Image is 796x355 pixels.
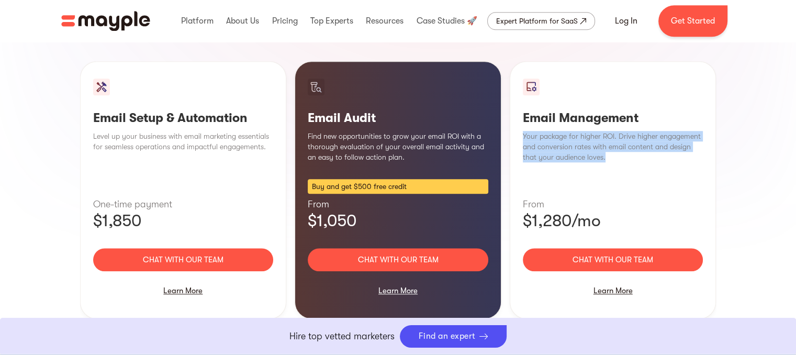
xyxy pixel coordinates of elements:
[93,110,274,126] h3: Email Setup & Automation
[93,198,274,210] p: One-time payment
[93,280,274,302] div: Learn More
[523,110,703,126] h3: Email Management
[93,248,274,271] a: Chat with our team
[308,110,488,126] h3: Email Audit
[363,4,406,38] div: Resources
[744,305,796,355] iframe: Chat Widget
[61,11,150,31] img: Mayple logo
[223,4,262,38] div: About Us
[602,8,650,34] a: Log In
[93,210,274,231] p: $1,850
[308,179,488,194] div: Buy and get $500 free credit
[658,5,727,37] a: Get Started
[523,280,703,302] div: Learn More
[178,4,216,38] div: Platform
[308,248,488,271] a: Chat with our team
[523,248,703,271] a: Chat with our team
[93,131,274,152] p: Level up your business with email marketing essentials for seamless operations and impactful enga...
[523,131,703,162] p: Your package for higher ROI. Drive higher engagement and conversion rates with email content and ...
[308,198,488,210] p: From
[289,329,395,343] p: Hire top vetted marketers
[308,280,488,302] div: Learn More
[308,4,356,38] div: Top Experts
[523,210,703,231] p: $1,280/mo
[419,331,476,341] div: Find an expert
[308,131,488,162] p: Find new opportunities to grow your email ROI with a thorough evaluation of your overall email ac...
[487,12,595,30] a: Expert Platform for SaaS
[269,4,300,38] div: Pricing
[308,210,488,231] p: $1,050
[61,11,150,31] a: home
[496,15,578,27] div: Expert Platform for SaaS
[523,198,703,210] p: From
